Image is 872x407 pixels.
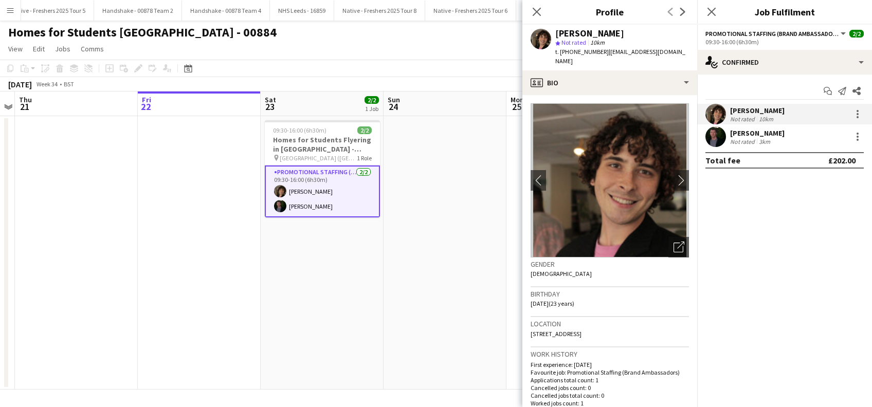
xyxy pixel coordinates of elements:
div: [PERSON_NAME] [730,106,785,115]
div: 1 Job [365,105,378,113]
h3: Job Fulfilment [697,5,872,18]
span: 1 Role [357,154,372,162]
h3: Profile [522,5,697,18]
span: Comms [81,44,104,53]
h3: Birthday [531,289,689,299]
p: Applications total count: 1 [531,376,689,384]
span: Jobs [55,44,70,53]
span: View [8,44,23,53]
div: 10km [757,115,775,123]
span: 25 [509,101,524,113]
span: [DEMOGRAPHIC_DATA] [531,270,592,277]
a: View [4,42,27,55]
button: Handshake - 00878 Team 4 [182,1,270,21]
div: [DATE] [8,79,32,89]
button: Native - Freshers 2025 Tour 5 [3,1,94,21]
span: 10km [588,39,607,46]
button: NHS Leeds - 16859 [270,1,334,21]
button: [DEMOGRAPHIC_DATA][PERSON_NAME] 2025 Tour 1 - 00848 [516,1,688,21]
p: Cancelled jobs total count: 0 [531,392,689,399]
div: [PERSON_NAME] [555,29,624,38]
a: Jobs [51,42,75,55]
span: Thu [19,95,32,104]
div: [PERSON_NAME] [730,128,785,138]
span: 2/2 [357,126,372,134]
h3: Homes for Students Flyering in [GEOGRAPHIC_DATA] - 00884 [265,135,380,154]
span: Edit [33,44,45,53]
app-job-card: 09:30-16:00 (6h30m)2/2Homes for Students Flyering in [GEOGRAPHIC_DATA] - 00884 [GEOGRAPHIC_DATA] ... [265,120,380,217]
span: Sun [388,95,400,104]
button: Native - Freshers 2025 Tour 8 [334,1,425,21]
div: BST [64,80,74,88]
span: Sat [265,95,276,104]
div: 09:30-16:00 (6h30m) [705,38,864,46]
span: 23 [263,101,276,113]
button: Handshake - 00878 Team 2 [94,1,182,21]
a: Edit [29,42,49,55]
p: Cancelled jobs count: 0 [531,384,689,392]
span: Promotional Staffing (Brand Ambassadors) [705,30,839,38]
div: £202.00 [828,155,856,165]
span: Mon [511,95,524,104]
h1: Homes for Students [GEOGRAPHIC_DATA] - 00884 [8,25,277,40]
button: Promotional Staffing (Brand Ambassadors) [705,30,847,38]
a: Comms [77,42,108,55]
span: | [EMAIL_ADDRESS][DOMAIN_NAME] [555,48,685,65]
span: [GEOGRAPHIC_DATA] ([GEOGRAPHIC_DATA]) [280,154,357,162]
span: Week 34 [34,80,60,88]
span: t. [PHONE_NUMBER] [555,48,609,55]
app-card-role: Promotional Staffing (Brand Ambassadors)2/209:30-16:00 (6h30m)[PERSON_NAME][PERSON_NAME] [265,165,380,217]
div: Not rated [730,138,757,145]
button: Native - Freshers 2025 Tour 6 [425,1,516,21]
span: Not rated [561,39,586,46]
h3: Location [531,319,689,328]
p: Favourite job: Promotional Staffing (Brand Ambassadors) [531,368,689,376]
div: Total fee [705,155,740,165]
h3: Gender [531,260,689,269]
span: Fri [142,95,151,104]
h3: Work history [531,349,689,359]
div: Not rated [730,115,757,123]
p: First experience: [DATE] [531,361,689,368]
span: 2/2 [849,30,864,38]
p: Worked jobs count: 1 [531,399,689,407]
div: Open photos pop-in [668,237,689,257]
img: Crew avatar or photo [531,103,689,257]
span: 09:30-16:00 (6h30m) [273,126,326,134]
div: Bio [522,70,697,95]
span: 21 [17,101,32,113]
div: 3km [757,138,772,145]
span: [DATE] (23 years) [531,300,574,307]
span: [STREET_ADDRESS] [531,330,582,338]
span: 24 [386,101,400,113]
div: Confirmed [697,50,872,75]
span: 2/2 [365,96,379,104]
span: 22 [140,101,151,113]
